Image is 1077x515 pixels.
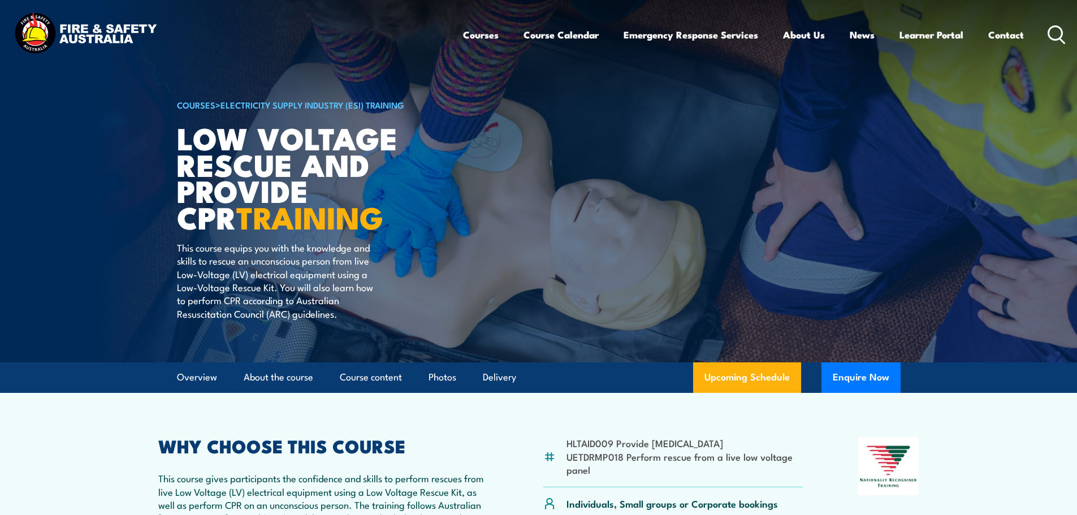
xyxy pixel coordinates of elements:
[463,20,499,50] a: Courses
[858,438,919,495] img: Nationally Recognised Training logo.
[236,193,383,240] strong: TRAINING
[524,20,599,50] a: Course Calendar
[988,20,1024,50] a: Contact
[624,20,758,50] a: Emergency Response Services
[566,450,803,477] li: UETDRMP018 Perform rescue from a live low voltage panel
[899,20,963,50] a: Learner Portal
[483,362,516,392] a: Delivery
[566,436,803,449] li: HLTAID009 Provide [MEDICAL_DATA]
[821,362,901,393] button: Enquire Now
[177,98,215,111] a: COURSES
[177,124,456,230] h1: Low Voltage Rescue and Provide CPR
[693,362,801,393] a: Upcoming Schedule
[177,362,217,392] a: Overview
[158,438,488,453] h2: WHY CHOOSE THIS COURSE
[177,98,456,111] h6: >
[566,497,778,510] p: Individuals, Small groups or Corporate bookings
[177,241,383,320] p: This course equips you with the knowledge and skills to rescue an unconscious person from live Lo...
[340,362,402,392] a: Course content
[850,20,875,50] a: News
[429,362,456,392] a: Photos
[783,20,825,50] a: About Us
[244,362,313,392] a: About the course
[220,98,404,111] a: Electricity Supply Industry (ESI) Training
